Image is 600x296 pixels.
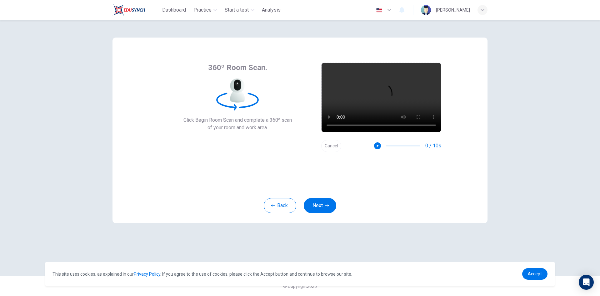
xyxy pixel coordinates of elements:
a: dismiss cookie message [522,268,547,280]
span: of your room and work area. [183,124,292,131]
img: en [375,8,383,13]
span: Accept [528,271,542,276]
button: Practice [191,4,220,16]
div: cookieconsent [45,262,555,286]
span: Start a test [225,6,249,14]
div: [PERSON_NAME] [436,6,470,14]
div: Open Intercom Messenger [579,275,594,290]
span: Dashboard [162,6,186,14]
span: This site uses cookies, as explained in our . If you agree to the use of cookies, please click th... [52,272,352,277]
button: Cancel [321,140,341,152]
span: Practice [193,6,212,14]
button: Start a test [222,4,257,16]
span: Click Begin Room Scan and complete a 360º scan [183,116,292,124]
button: Next [304,198,336,213]
button: Dashboard [160,4,188,16]
a: Train Test logo [112,4,160,16]
span: 360º Room Scan. [208,63,267,73]
img: Train Test logo [112,4,145,16]
button: Analysis [259,4,283,16]
img: Profile picture [421,5,431,15]
a: Privacy Policy [134,272,160,277]
span: 0 / 10s [425,142,441,150]
span: Analysis [262,6,281,14]
span: © Copyright 2025 [283,284,317,289]
button: Back [264,198,296,213]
